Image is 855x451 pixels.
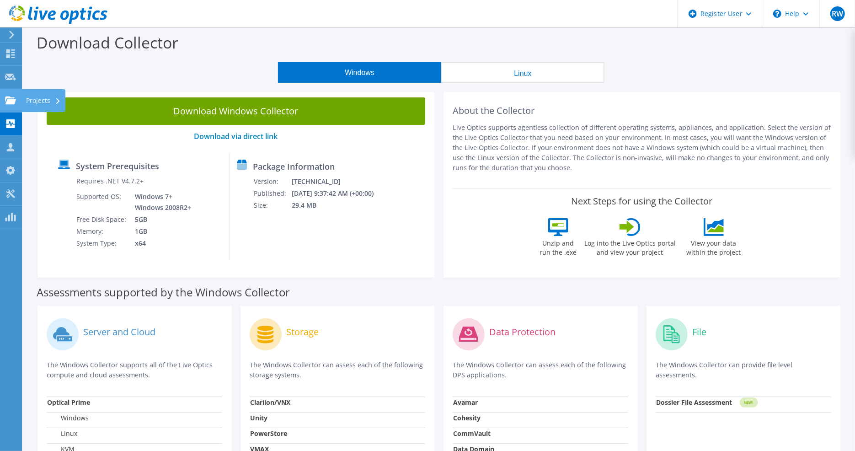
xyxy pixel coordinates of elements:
h2: About the Collector [453,105,831,116]
svg: \n [773,10,781,18]
tspan: NEW! [744,400,753,405]
label: System Prerequisites [76,161,159,171]
label: File [692,328,706,337]
p: The Windows Collector can assess each of the following storage systems. [250,360,425,380]
p: The Windows Collector can assess each of the following DPS applications. [453,360,628,380]
td: 5GB [128,214,193,225]
label: Download Collector [37,32,178,53]
td: x64 [128,237,193,249]
td: Free Disk Space: [76,214,128,225]
label: Package Information [253,162,335,171]
label: View your data within the project [681,236,747,257]
p: The Windows Collector can provide file level assessments. [656,360,831,380]
strong: Unity [250,413,267,422]
td: 29.4 MB [291,199,386,211]
td: 1GB [128,225,193,237]
strong: Clariion/VNX [250,398,290,407]
strong: Avamar [453,398,478,407]
strong: Optical Prime [47,398,90,407]
a: Download via direct link [194,131,278,141]
td: Memory: [76,225,128,237]
label: Windows [47,413,89,423]
label: Linux [47,429,77,438]
div: Projects [21,89,65,112]
label: Next Steps for using the Collector [572,196,713,207]
span: RW [830,6,845,21]
label: Log into the Live Optics portal and view your project [584,236,676,257]
td: [TECHNICAL_ID] [291,176,386,188]
button: Linux [441,62,604,83]
label: Requires .NET V4.7.2+ [76,177,144,186]
strong: Cohesity [453,413,481,422]
button: Windows [278,62,441,83]
strong: PowerStore [250,429,287,438]
label: Data Protection [489,328,556,337]
label: Unzip and run the .exe [537,236,579,257]
p: Live Optics supports agentless collection of different operating systems, appliances, and applica... [453,123,831,173]
td: Size: [253,199,291,211]
td: Published: [253,188,291,199]
strong: CommVault [453,429,491,438]
td: Supported OS: [76,191,128,214]
label: Assessments supported by the Windows Collector [37,288,290,297]
a: Download Windows Collector [47,97,425,125]
td: [DATE] 9:37:42 AM (+00:00) [291,188,386,199]
td: System Type: [76,237,128,249]
td: Windows 7+ Windows 2008R2+ [128,191,193,214]
td: Version: [253,176,291,188]
strong: Dossier File Assessment [656,398,732,407]
label: Storage [286,328,319,337]
p: The Windows Collector supports all of the Live Optics compute and cloud assessments. [47,360,222,380]
label: Server and Cloud [83,328,155,337]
